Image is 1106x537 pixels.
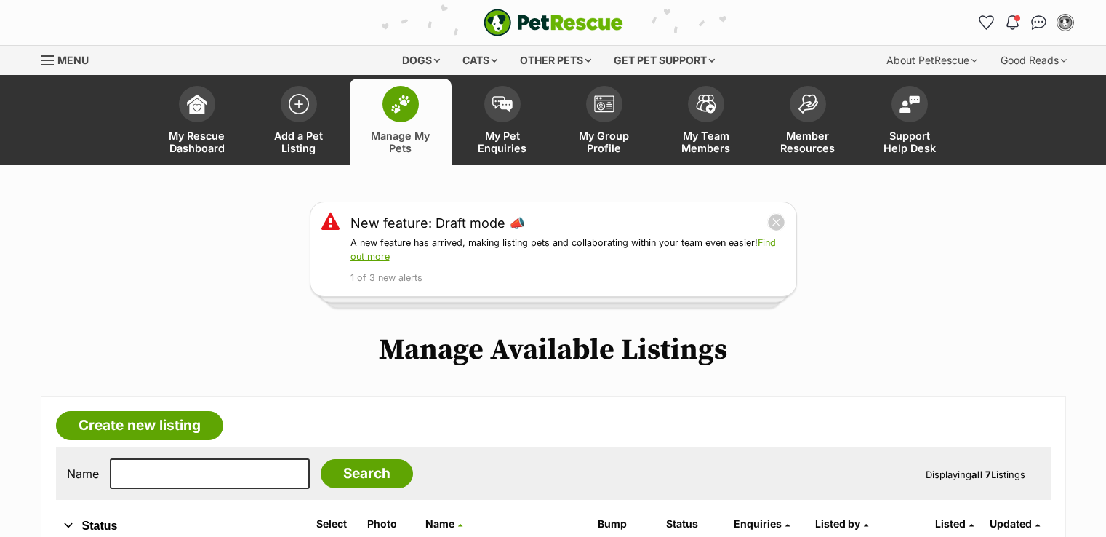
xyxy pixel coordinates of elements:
img: group-profile-icon-3fa3cf56718a62981997c0bc7e787c4b2cf8bcc04b72c1350f741eb67cf2f40e.svg [594,95,614,113]
a: PetRescue [484,9,623,36]
div: Good Reads [990,46,1077,75]
img: member-resources-icon-8e73f808a243e03378d46382f2149f9095a855e16c252ad45f914b54edf8863c.svg [798,94,818,114]
a: Updated [990,517,1040,530]
span: Member Resources [775,130,841,154]
ul: Account quick links [975,11,1077,34]
th: Bump [592,512,659,536]
img: pet-enquiries-icon-7e3ad2cf08bfb03b45e93fb7055b45f3efa6380592205ae92323e6603595dc1f.svg [492,96,513,112]
span: My Pet Enquiries [470,130,535,154]
span: My Rescue Dashboard [164,130,230,154]
a: Member Resources [757,79,859,165]
input: Search [321,459,413,488]
a: My Team Members [655,79,757,165]
a: Listed [935,517,974,530]
div: About PetRescue [876,46,987,75]
img: add-pet-listing-icon-0afa8454b4691262ce3f59096e99ab1cd57d4a30225e0717b998d2c9b9846f56.svg [289,94,309,114]
a: New feature: Draft mode 📣 [350,213,525,233]
img: logo-e224e6f780fb5917bec1dbf3a21bbac754714ae5b6737aabdf751b685950b380.svg [484,9,623,36]
span: My Group Profile [572,130,637,154]
a: My Rescue Dashboard [146,79,248,165]
button: My account [1054,11,1077,34]
img: team-members-icon-5396bd8760b3fe7c0b43da4ab00e1e3bb1a5d9ba89233759b79545d2d3fc5d0d.svg [696,95,716,114]
button: Notifications [1001,11,1025,34]
a: Favourites [975,11,998,34]
a: Enquiries [734,517,790,530]
img: dashboard-icon-eb2f2d2d3e046f16d808141f083e7271f6b2e854fb5c12c21221c1fb7104beca.svg [187,94,207,114]
span: Name [425,517,454,530]
p: A new feature has arrived, making listing pets and collaborating within your team even easier! [350,236,785,264]
span: Add a Pet Listing [266,130,332,154]
img: manage-my-pets-icon-02211641906a0b7f246fdf0571729dbe1e7629f14944591b6c1af311fb30b64b.svg [390,95,411,114]
a: Conversations [1027,11,1051,34]
span: My Team Members [673,130,739,154]
strong: all 7 [971,469,991,480]
img: help-desk-icon-fdf02630f3aa405de69fd3d07c3f3aa587a6932b1a1747fa1d2bba05be0121f9.svg [899,95,920,113]
span: Displaying Listings [926,469,1025,480]
span: Menu [57,54,89,66]
div: Other pets [510,46,601,75]
a: Add a Pet Listing [248,79,350,165]
button: Status [56,517,294,536]
a: Find out more [350,237,776,262]
a: Name [425,517,462,530]
span: Support Help Desk [877,130,942,154]
div: Dogs [392,46,450,75]
span: translation missing: en.admin.listings.index.attributes.enquiries [734,517,782,530]
img: Lynne Thurston profile pic [1058,15,1073,30]
div: Get pet support [604,46,725,75]
a: Create new listing [56,411,223,440]
p: 1 of 3 new alerts [350,271,785,285]
span: Updated [990,517,1032,530]
img: chat-41dd97257d64d25036548639549fe6c8038ab92f7586957e7f3b1b290dea8141.svg [1031,15,1046,30]
a: Menu [41,46,99,72]
a: Listed by [815,517,868,530]
th: Select [310,512,360,536]
a: Support Help Desk [859,79,961,165]
img: notifications-46538b983faf8c2785f20acdc204bb7945ddae34d4c08c2a6579f10ce5e182be.svg [1006,15,1018,30]
label: Name [67,467,99,480]
th: Photo [361,512,418,536]
a: Manage My Pets [350,79,452,165]
button: close [767,213,785,231]
a: My Pet Enquiries [452,79,553,165]
span: Listed by [815,517,860,530]
span: Listed [935,517,966,530]
span: Manage My Pets [368,130,433,154]
a: My Group Profile [553,79,655,165]
div: Cats [452,46,508,75]
th: Status [660,512,727,536]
